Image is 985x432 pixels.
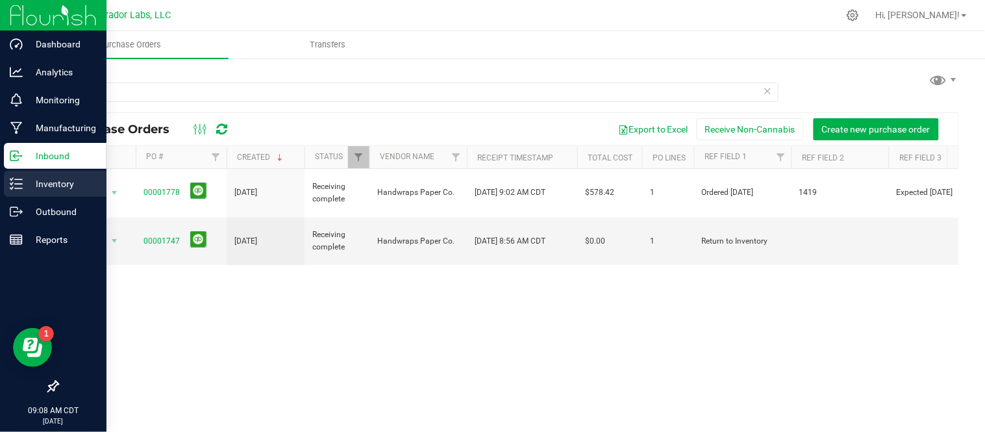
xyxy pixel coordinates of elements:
[845,9,861,21] div: Manage settings
[23,92,101,108] p: Monitoring
[10,66,23,79] inline-svg: Analytics
[10,205,23,218] inline-svg: Outbound
[234,235,257,248] span: [DATE]
[697,118,804,140] button: Receive Non-Cannabis
[876,10,960,20] span: Hi, [PERSON_NAME]!
[143,188,180,197] a: 00001778
[348,146,369,168] a: Filter
[897,186,979,199] span: Expected [DATE]
[822,124,930,134] span: Create new purchase order
[31,31,229,58] a: Purchase Orders
[653,153,686,162] a: PO Lines
[10,233,23,246] inline-svg: Reports
[205,146,227,168] a: Filter
[814,118,939,140] button: Create new purchase order
[237,153,285,162] a: Created
[23,176,101,192] p: Inventory
[10,121,23,134] inline-svg: Manufacturing
[475,235,545,248] span: [DATE] 8:56 AM CDT
[23,204,101,220] p: Outbound
[10,94,23,107] inline-svg: Monitoring
[57,83,779,102] input: Search Purchase Order ID, Vendor Name and Ref Field 1
[10,177,23,190] inline-svg: Inventory
[315,152,343,161] a: Status
[802,153,844,162] a: Ref Field 2
[106,184,123,202] span: select
[312,181,362,205] span: Receiving complete
[23,36,101,52] p: Dashboard
[6,405,101,416] p: 09:08 AM CDT
[38,326,54,342] iframe: Resource center unread badge
[702,235,784,248] span: Return to Inventory
[234,186,257,199] span: [DATE]
[6,416,101,426] p: [DATE]
[445,146,467,168] a: Filter
[23,232,101,248] p: Reports
[650,235,686,248] span: 1
[799,186,881,199] span: 1419
[764,83,773,99] span: Clear
[10,38,23,51] inline-svg: Dashboard
[650,186,686,199] span: 1
[377,235,459,248] span: Handwraps Paper Co.
[68,122,182,136] span: Purchase Orders
[146,152,163,161] a: PO #
[229,31,426,58] a: Transfers
[23,64,101,80] p: Analytics
[770,146,792,168] a: Filter
[704,152,747,161] a: Ref Field 1
[292,39,363,51] span: Transfers
[13,328,52,367] iframe: Resource center
[899,153,941,162] a: Ref Field 3
[23,120,101,136] p: Manufacturing
[585,186,614,199] span: $578.42
[82,39,179,51] span: Purchase Orders
[475,186,545,199] span: [DATE] 9:02 AM CDT
[23,148,101,164] p: Inbound
[106,232,123,250] span: select
[377,186,459,199] span: Handwraps Paper Co.
[477,153,553,162] a: Receipt Timestamp
[312,229,362,253] span: Receiving complete
[94,10,171,21] span: Curador Labs, LLC
[585,235,605,248] span: $0.00
[610,118,697,140] button: Export to Excel
[702,186,784,199] span: Ordered [DATE]
[588,153,632,162] a: Total Cost
[10,149,23,162] inline-svg: Inbound
[380,152,434,161] a: Vendor Name
[143,236,180,246] a: 00001747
